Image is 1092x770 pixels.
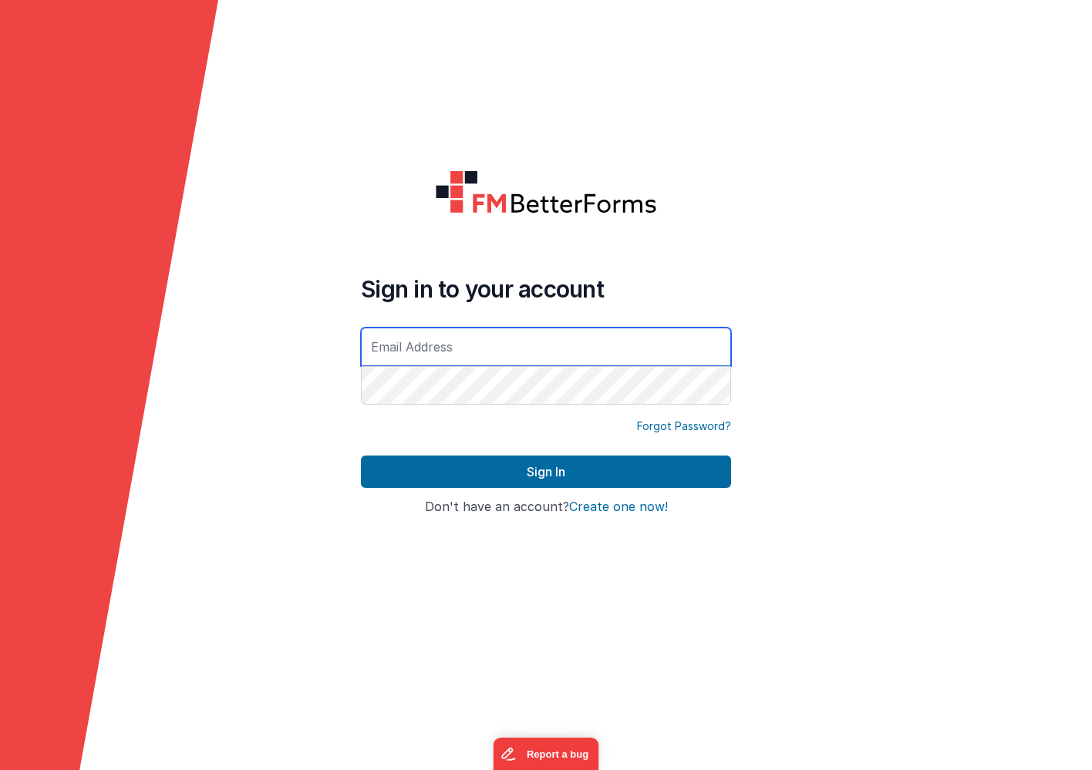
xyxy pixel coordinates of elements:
h4: Don't have an account? [361,500,731,514]
a: Forgot Password? [637,419,731,434]
iframe: Marker.io feedback button [494,738,599,770]
button: Sign In [361,456,731,488]
button: Create one now! [569,500,668,514]
h4: Sign in to your account [361,275,731,303]
input: Email Address [361,328,731,366]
